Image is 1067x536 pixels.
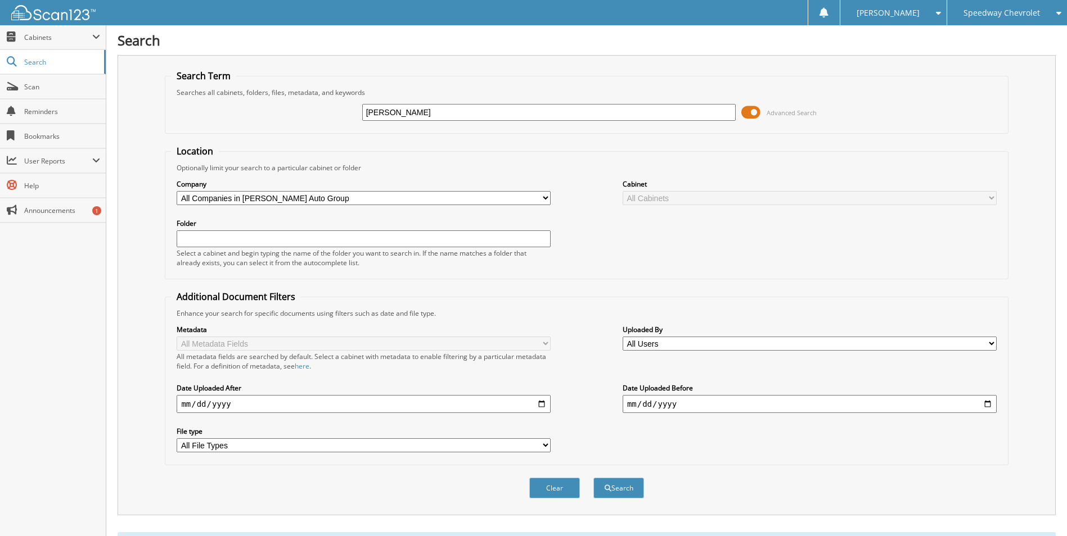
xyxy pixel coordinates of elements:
label: File type [177,426,551,436]
span: Scan [24,82,100,92]
legend: Additional Document Filters [171,290,301,303]
span: Speedway Chevrolet [964,10,1040,16]
legend: Location [171,145,219,157]
label: Folder [177,219,551,228]
img: scan123-logo-white.svg [11,5,96,20]
input: start [177,395,551,413]
h1: Search [118,31,1056,49]
label: Date Uploaded Before [623,383,997,393]
input: end [623,395,997,413]
button: Search [593,478,644,498]
span: Bookmarks [24,131,100,141]
span: Search [24,57,98,67]
button: Clear [529,478,580,498]
label: Company [177,179,551,189]
span: User Reports [24,156,92,166]
div: Select a cabinet and begin typing the name of the folder you want to search in. If the name match... [177,248,551,267]
span: Help [24,181,100,190]
a: here [295,361,309,371]
label: Uploaded By [623,325,997,334]
legend: Search Term [171,70,236,82]
span: Announcements [24,206,100,215]
div: Searches all cabinets, folders, files, metadata, and keywords [171,88,1002,97]
span: Advanced Search [767,108,817,117]
span: Reminders [24,107,100,116]
div: All metadata fields are searched by default. Select a cabinet with metadata to enable filtering b... [177,352,551,371]
label: Date Uploaded After [177,383,551,393]
span: [PERSON_NAME] [857,10,920,16]
div: Optionally limit your search to a particular cabinet or folder [171,163,1002,172]
div: 1 [92,206,101,215]
div: Enhance your search for specific documents using filters such as date and file type. [171,308,1002,318]
label: Metadata [177,325,551,334]
span: Cabinets [24,33,92,42]
label: Cabinet [623,179,997,189]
